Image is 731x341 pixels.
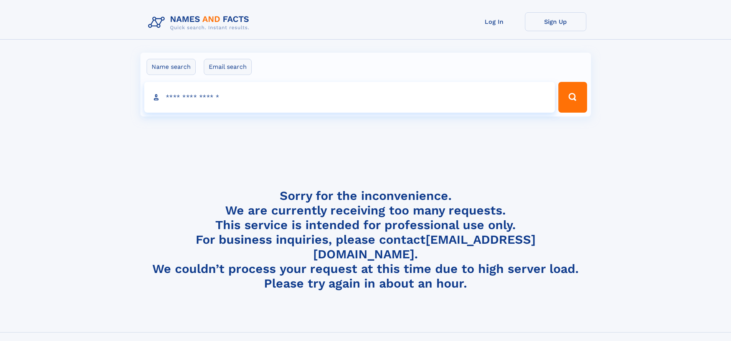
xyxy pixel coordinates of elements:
[464,12,525,31] a: Log In
[147,59,196,75] label: Name search
[525,12,586,31] a: Sign Up
[145,188,586,291] h4: Sorry for the inconvenience. We are currently receiving too many requests. This service is intend...
[558,82,587,113] button: Search Button
[145,12,256,33] img: Logo Names and Facts
[313,232,536,261] a: [EMAIL_ADDRESS][DOMAIN_NAME]
[144,82,555,113] input: search input
[204,59,252,75] label: Email search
